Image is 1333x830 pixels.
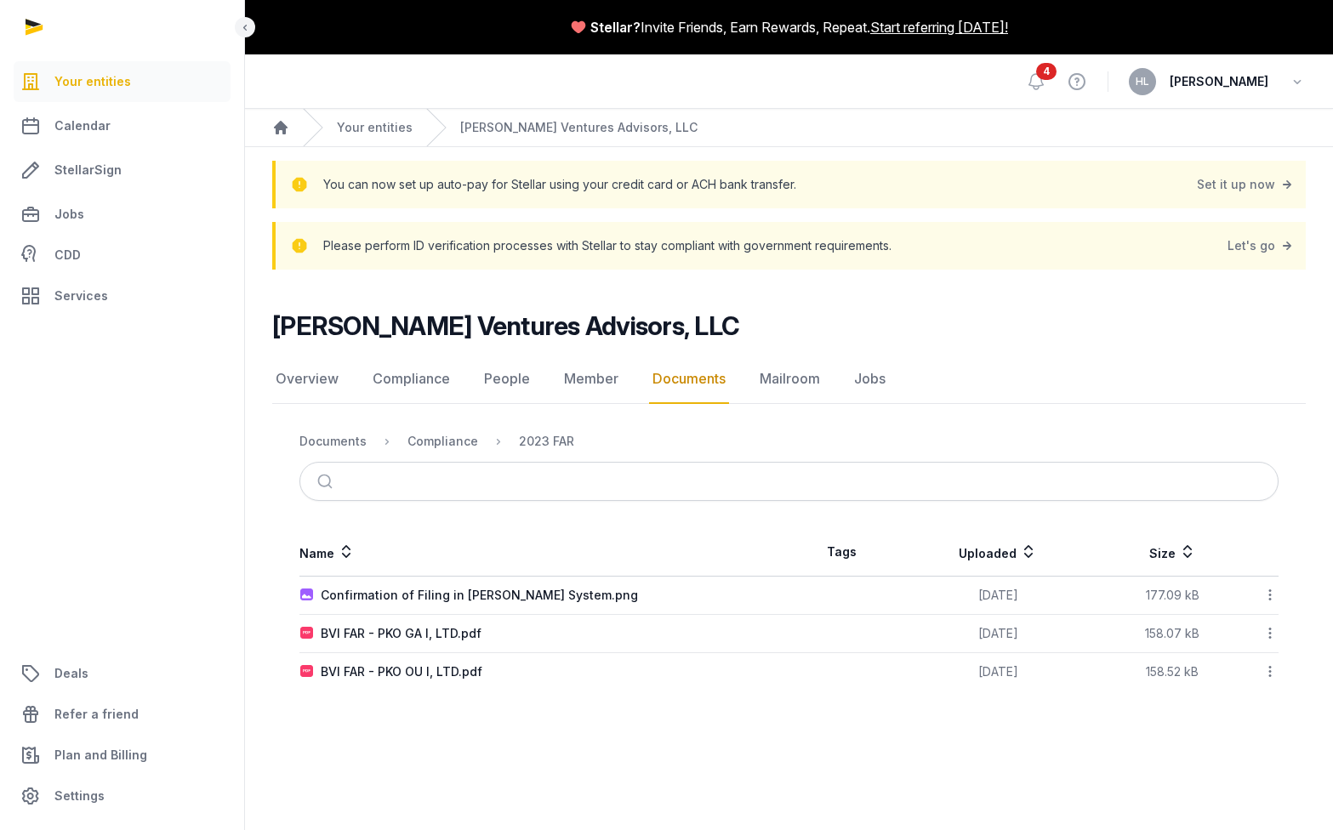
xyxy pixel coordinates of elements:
[307,463,347,500] button: Submit
[407,433,478,450] div: Compliance
[756,355,823,404] a: Mailroom
[1102,528,1243,577] th: Size
[299,421,1279,462] nav: Breadcrumb
[299,528,789,577] th: Name
[14,150,231,190] a: StellarSign
[1136,77,1149,87] span: HL
[519,433,574,450] div: 2023 FAR
[851,355,889,404] a: Jobs
[14,694,231,735] a: Refer a friend
[978,664,1018,679] span: [DATE]
[300,665,314,679] img: pdf.svg
[54,204,84,225] span: Jobs
[54,704,139,725] span: Refer a friend
[561,355,622,404] a: Member
[272,355,1306,404] nav: Tabs
[1170,71,1268,92] span: [PERSON_NAME]
[54,160,122,180] span: StellarSign
[54,116,111,136] span: Calendar
[54,286,108,306] span: Services
[978,626,1018,640] span: [DATE]
[1102,577,1243,615] td: 177.09 kB
[1197,173,1296,196] div: Set it up now
[272,355,342,404] a: Overview
[1248,748,1333,830] iframe: Chat Widget
[54,745,147,765] span: Plan and Billing
[323,234,892,258] p: Please perform ID verification processes with Stellar to stay compliant with government requireme...
[590,17,641,37] span: Stellar?
[978,588,1018,602] span: [DATE]
[1228,234,1296,258] a: Let's go
[894,528,1102,577] th: Uploaded
[321,625,481,642] div: BVI FAR - PKO GA I, LTD.pdf
[299,433,367,450] div: Documents
[1102,653,1243,691] td: 158.52 kB
[369,355,453,404] a: Compliance
[14,735,231,776] a: Plan and Billing
[321,587,638,604] div: Confirmation of Filing in [PERSON_NAME] System.png
[1036,63,1057,80] span: 4
[870,17,1008,37] a: Start referring [DATE]!
[54,663,88,684] span: Deals
[14,238,231,272] a: CDD
[481,355,533,404] a: People
[337,119,413,136] a: Your entities
[272,310,739,341] h2: [PERSON_NAME] Ventures Advisors, LLC
[14,776,231,816] a: Settings
[460,119,698,136] a: [PERSON_NAME] Ventures Advisors, LLC
[14,194,231,235] a: Jobs
[14,276,231,316] a: Services
[54,245,81,265] span: CDD
[300,627,314,640] img: pdf.svg
[1129,68,1156,95] button: HL
[1102,615,1243,653] td: 158.07 kB
[245,109,1333,147] nav: Breadcrumb
[789,528,895,577] th: Tags
[14,653,231,694] a: Deals
[323,173,796,196] p: You can now set up auto-pay for Stellar using your credit card or ACH bank transfer.
[54,71,131,92] span: Your entities
[321,663,482,680] div: BVI FAR - PKO OU I, LTD.pdf
[14,105,231,146] a: Calendar
[14,61,231,102] a: Your entities
[300,588,314,602] img: image.svg
[54,786,105,806] span: Settings
[649,355,729,404] a: Documents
